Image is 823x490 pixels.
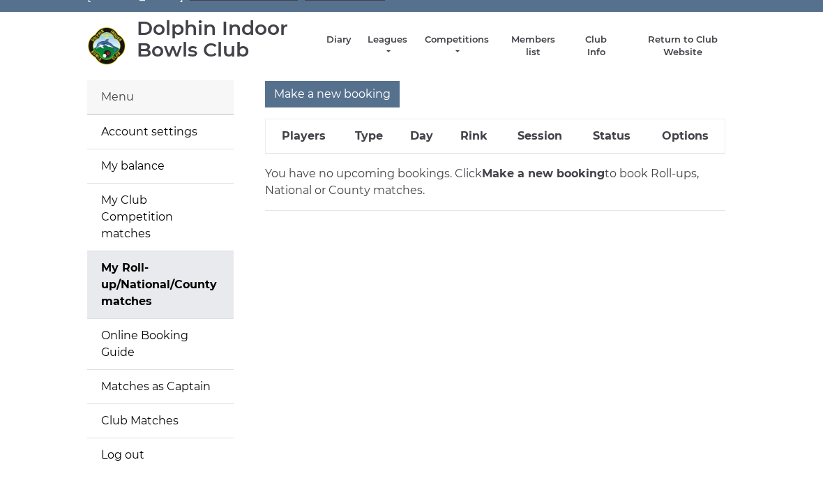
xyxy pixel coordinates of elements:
[266,119,342,154] th: Players
[577,119,645,154] th: Status
[87,405,234,438] a: Club Matches
[265,82,400,108] input: Make a new booking
[482,168,605,181] strong: Make a new booking
[365,34,409,59] a: Leagues
[501,119,578,154] th: Session
[423,34,490,59] a: Competitions
[446,119,501,154] th: Rink
[87,252,234,319] a: My Roll-up/National/County matches
[87,27,126,66] img: Dolphin Indoor Bowls Club
[397,119,446,154] th: Day
[87,150,234,184] a: My balance
[87,371,234,404] a: Matches as Captain
[645,119,725,154] th: Options
[87,184,234,251] a: My Club Competition matches
[87,320,234,370] a: Online Booking Guide
[504,34,561,59] a: Members list
[87,439,234,473] a: Log out
[631,34,736,59] a: Return to Club Website
[576,34,617,59] a: Club Info
[87,81,234,115] div: Menu
[265,166,725,200] p: You have no upcoming bookings. Click to book Roll-ups, National or County matches.
[137,18,312,61] div: Dolphin Indoor Bowls Club
[326,34,352,47] a: Diary
[342,119,398,154] th: Type
[87,116,234,149] a: Account settings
